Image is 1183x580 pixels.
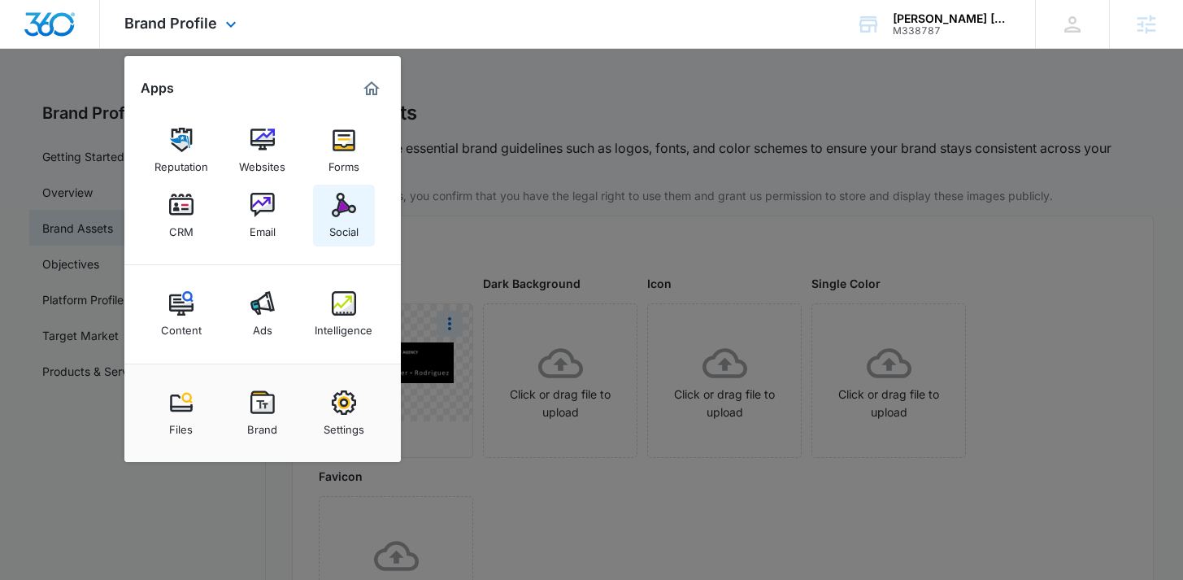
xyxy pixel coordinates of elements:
[232,283,294,345] a: Ads
[169,415,193,436] div: Files
[239,152,285,173] div: Websites
[313,283,375,345] a: Intelligence
[150,382,212,444] a: Files
[161,316,202,337] div: Content
[232,382,294,444] a: Brand
[150,120,212,181] a: Reputation
[247,415,277,436] div: Brand
[232,185,294,246] a: Email
[150,185,212,246] a: CRM
[893,12,1011,25] div: account name
[150,283,212,345] a: Content
[313,120,375,181] a: Forms
[169,217,194,238] div: CRM
[315,316,372,337] div: Intelligence
[893,25,1011,37] div: account id
[253,316,272,337] div: Ads
[232,120,294,181] a: Websites
[154,152,208,173] div: Reputation
[313,185,375,246] a: Social
[324,415,364,436] div: Settings
[250,217,276,238] div: Email
[329,217,359,238] div: Social
[313,382,375,444] a: Settings
[141,81,174,96] h2: Apps
[328,152,359,173] div: Forms
[124,15,217,32] span: Brand Profile
[359,76,385,102] a: Marketing 360® Dashboard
